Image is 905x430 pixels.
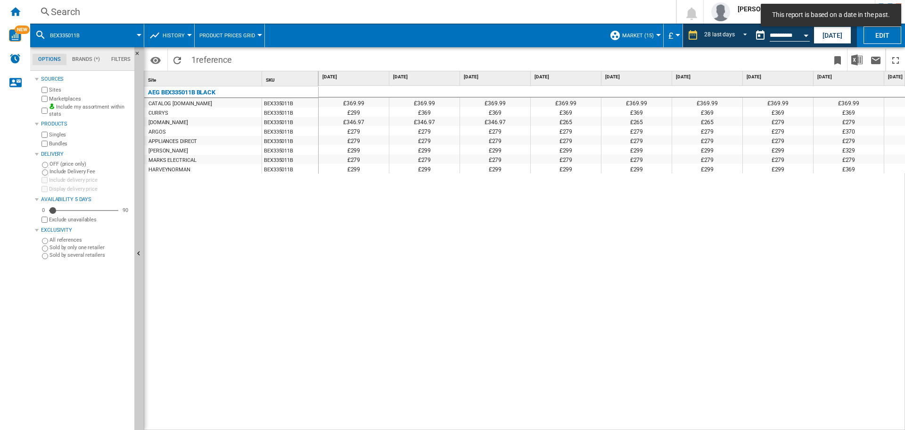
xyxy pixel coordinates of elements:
[42,169,48,176] input: Include Delivery Fee
[389,107,460,117] div: £369
[751,26,770,45] button: md-calendar
[35,24,139,47] div: BEX335011B
[49,95,131,102] label: Marketplaces
[49,103,55,109] img: mysite-bg-18x18.png
[743,145,813,154] div: £299
[814,126,884,135] div: £370
[601,107,672,117] div: £369
[389,117,460,126] div: £346.97
[622,33,654,39] span: Market (15)
[609,24,658,47] div: Market (15)
[66,54,106,65] md-tab-item: Brands (*)
[672,126,742,135] div: £279
[49,244,131,251] label: Sold by only one retailer
[668,24,678,47] div: £
[603,71,672,83] div: [DATE]
[50,33,80,39] span: BEX335011B
[146,51,165,68] button: Options
[814,117,884,126] div: £279
[851,54,863,66] img: excel-24x24.png
[42,253,48,259] input: Sold by several retailers
[864,26,901,44] button: Edit
[49,168,131,175] label: Include Delivery Fee
[751,24,812,47] div: This report is based on a date in the past.
[798,25,814,42] button: Open calendar
[134,47,146,64] button: Hide
[460,126,530,135] div: £279
[704,31,735,38] div: 28 last days
[262,145,318,155] div: BEX335011B
[389,164,460,173] div: £299
[262,117,318,126] div: BEX335011B
[601,126,672,135] div: £279
[49,160,131,168] label: OFF (price only)
[533,71,601,83] div: [DATE]
[814,145,884,154] div: £329
[41,120,131,128] div: Products
[319,117,389,126] div: £346.97
[41,96,48,102] input: Marketplaces
[393,74,458,80] span: [DATE]
[49,131,131,138] label: Singles
[319,135,389,145] div: £279
[601,145,672,154] div: £299
[815,71,884,83] div: [DATE]
[391,71,460,83] div: [DATE]
[601,98,672,107] div: £369.99
[743,98,813,107] div: £369.99
[672,145,742,154] div: £299
[668,31,673,41] span: £
[743,107,813,117] div: £369
[531,107,601,117] div: £369
[168,49,187,71] button: Reload
[196,55,232,65] span: reference
[49,185,131,193] label: Display delivery price
[672,98,742,107] div: £369.99
[847,49,866,71] button: Download in Excel
[672,154,742,164] div: £279
[531,145,601,154] div: £299
[41,87,48,93] input: Sites
[106,54,136,65] md-tab-item: Filters
[146,71,262,86] div: Sort None
[148,118,188,127] div: [DOMAIN_NAME]
[15,25,30,34] span: NEW
[49,236,131,244] label: All references
[266,77,275,83] span: SKU
[460,164,530,173] div: £299
[747,74,811,80] span: [DATE]
[817,74,882,80] span: [DATE]
[262,126,318,136] div: BEX335011B
[672,117,742,126] div: £265
[41,132,48,138] input: Singles
[672,164,742,173] div: £299
[814,164,884,173] div: £369
[814,98,884,107] div: £369.99
[187,49,237,68] span: 1
[49,103,131,118] label: Include my assortment within stats
[703,28,751,43] md-select: REPORTS.WIZARD.STEPS.REPORT.STEPS.REPORT_OPTIONS.PERIOD: 28 last days
[319,107,389,117] div: £299
[262,136,318,145] div: BEX335011B
[814,135,884,145] div: £279
[322,74,387,80] span: [DATE]
[866,49,885,71] button: Send this report by email
[163,24,189,47] button: History
[42,245,48,252] input: Sold by only one retailer
[148,87,215,98] div: AEG BEX335011B BLACK
[531,98,601,107] div: £369.99
[51,5,651,18] div: Search
[262,164,318,174] div: BEX335011B
[745,71,813,83] div: [DATE]
[531,126,601,135] div: £279
[49,252,131,259] label: Sold by several retailers
[9,29,21,42] img: wise-card.svg
[49,177,131,184] label: Include delivery price
[120,207,131,214] div: 90
[148,127,166,137] div: ARGOS
[148,165,190,175] div: HARVEYNORMAN
[199,24,260,47] button: Product prices grid
[460,107,530,117] div: £369
[148,146,188,156] div: [PERSON_NAME]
